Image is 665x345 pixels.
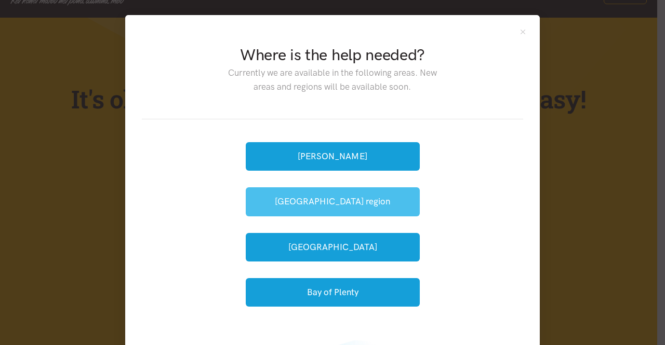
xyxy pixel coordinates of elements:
[246,278,420,307] button: Bay of Plenty
[220,44,445,66] h2: Where is the help needed?
[220,66,445,94] p: Currently we are available in the following areas. New areas and regions will be available soon.
[246,233,420,261] button: [GEOGRAPHIC_DATA]
[246,142,420,171] button: [PERSON_NAME]
[518,27,527,36] button: Close
[246,187,420,216] button: [GEOGRAPHIC_DATA] region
